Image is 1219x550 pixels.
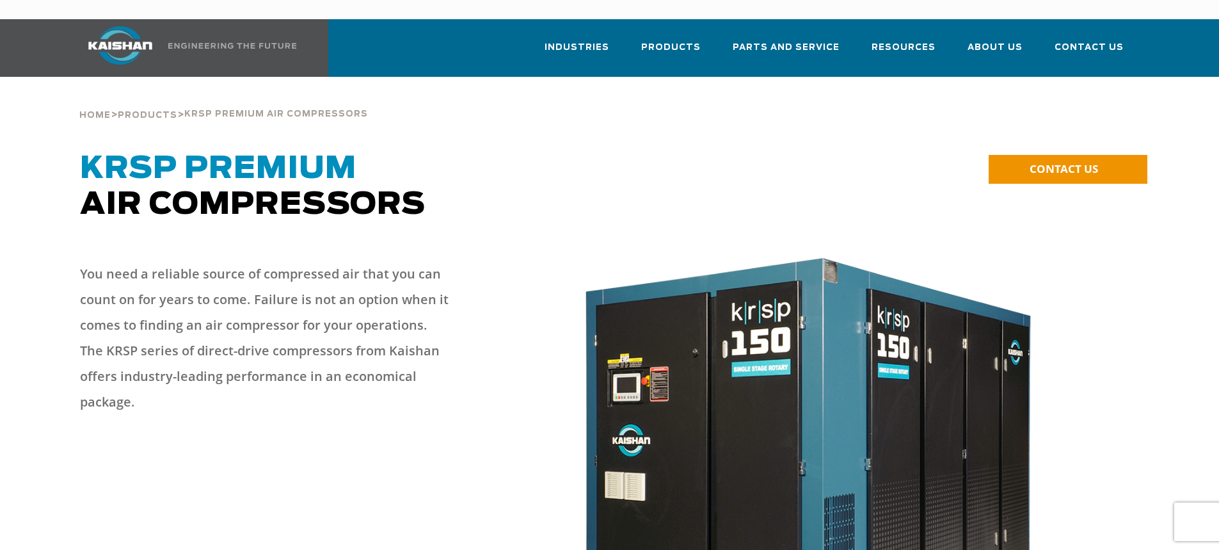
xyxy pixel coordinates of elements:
[1030,161,1098,176] span: CONTACT US
[641,40,701,55] span: Products
[545,40,609,55] span: Industries
[168,43,296,49] img: Engineering the future
[968,31,1023,74] a: About Us
[1055,31,1124,74] a: Contact Us
[118,111,177,120] span: Products
[1055,40,1124,55] span: Contact Us
[79,77,368,125] div: > >
[872,40,936,55] span: Resources
[118,109,177,120] a: Products
[184,110,368,118] span: krsp premium air compressors
[80,154,426,220] span: Air Compressors
[72,26,168,65] img: kaishan logo
[989,155,1147,184] a: CONTACT US
[733,40,840,55] span: Parts and Service
[79,111,111,120] span: Home
[80,154,356,184] span: KRSP Premium
[72,19,299,77] a: Kaishan USA
[872,31,936,74] a: Resources
[733,31,840,74] a: Parts and Service
[641,31,701,74] a: Products
[545,31,609,74] a: Industries
[80,261,451,415] p: You need a reliable source of compressed air that you can count on for years to come. Failure is ...
[968,40,1023,55] span: About Us
[79,109,111,120] a: Home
